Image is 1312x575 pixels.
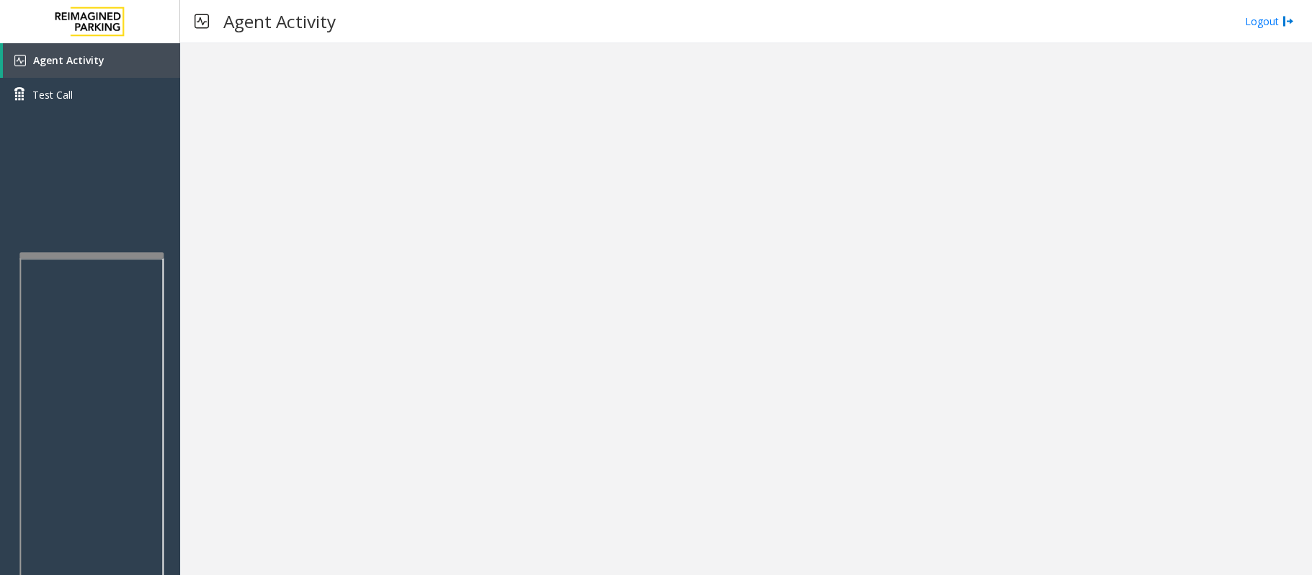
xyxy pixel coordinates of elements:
[32,87,73,102] span: Test Call
[14,55,26,66] img: 'icon'
[195,4,209,39] img: pageIcon
[1282,14,1294,29] img: logout
[33,53,104,67] span: Agent Activity
[1245,14,1294,29] a: Logout
[3,43,180,78] a: Agent Activity
[216,4,343,39] h3: Agent Activity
